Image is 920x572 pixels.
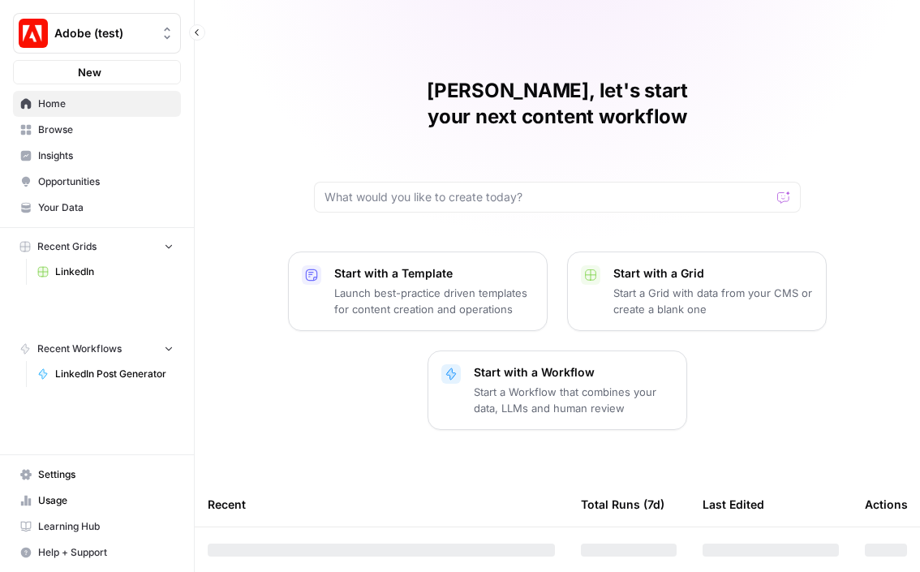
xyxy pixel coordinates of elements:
button: Recent Workflows [13,337,181,361]
span: LinkedIn Post Generator [55,367,174,381]
span: Opportunities [38,174,174,189]
p: Start a Grid with data from your CMS or create a blank one [613,285,813,317]
p: Start with a Workflow [474,364,673,381]
span: Learning Hub [38,519,174,534]
span: New [78,64,101,80]
span: Adobe (test) [54,25,153,41]
input: What would you like to create today? [325,189,771,205]
span: Recent Grids [37,239,97,254]
a: LinkedIn [30,259,181,285]
h1: [PERSON_NAME], let's start your next content workflow [314,78,801,130]
p: Start a Workflow that combines your data, LLMs and human review [474,384,673,416]
button: Workspace: Adobe (test) [13,13,181,54]
div: Total Runs (7d) [581,482,664,527]
span: Your Data [38,200,174,215]
a: Opportunities [13,169,181,195]
a: LinkedIn Post Generator [30,361,181,387]
button: Start with a TemplateLaunch best-practice driven templates for content creation and operations [288,252,548,331]
span: Usage [38,493,174,508]
a: Insights [13,143,181,169]
a: Settings [13,462,181,488]
div: Last Edited [703,482,764,527]
span: Help + Support [38,545,174,560]
span: Home [38,97,174,111]
a: Browse [13,117,181,143]
p: Start with a Grid [613,265,813,282]
button: Start with a GridStart a Grid with data from your CMS or create a blank one [567,252,827,331]
span: Settings [38,467,174,482]
div: Recent [208,482,555,527]
a: Learning Hub [13,514,181,540]
p: Start with a Template [334,265,534,282]
a: Usage [13,488,181,514]
span: LinkedIn [55,264,174,279]
button: Recent Grids [13,234,181,259]
div: Actions [865,482,908,527]
a: Home [13,91,181,117]
p: Launch best-practice driven templates for content creation and operations [334,285,534,317]
button: Start with a WorkflowStart a Workflow that combines your data, LLMs and human review [428,351,687,430]
a: Your Data [13,195,181,221]
span: Browse [38,123,174,137]
button: New [13,60,181,84]
img: Adobe (test) Logo [19,19,48,48]
span: Recent Workflows [37,342,122,356]
span: Insights [38,148,174,163]
button: Help + Support [13,540,181,566]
